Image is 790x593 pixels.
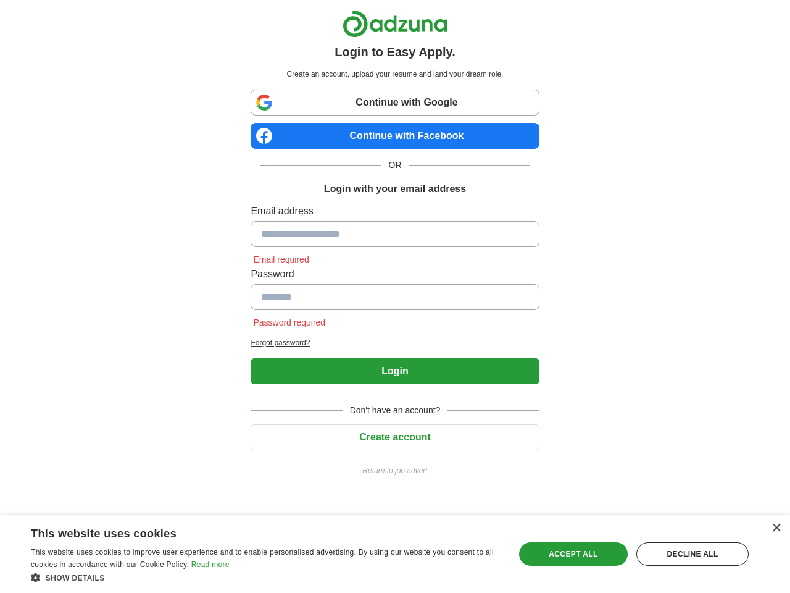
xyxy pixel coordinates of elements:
div: This website uses cookies [31,523,470,541]
h1: Login with your email address [324,182,466,196]
p: Create an account, upload your resume and land your dream role. [253,69,536,80]
span: This website uses cookies to improve user experience and to enable personalised advertising. By u... [31,548,494,569]
button: Create account [251,424,539,450]
a: Continue with Google [251,90,539,116]
div: Show details [31,571,501,584]
div: Close [771,524,781,533]
span: OR [381,159,409,172]
span: Email required [251,254,311,264]
img: Adzuna logo [343,10,447,38]
h1: Login to Easy Apply. [335,43,455,61]
span: Password required [251,318,328,327]
a: Read more, opens a new window [191,560,230,569]
a: Create account [251,432,539,442]
a: Forgot password? [251,337,539,348]
div: Decline all [636,542,749,566]
div: Accept all [519,542,628,566]
label: Password [251,267,539,282]
button: Login [251,358,539,384]
span: Don't have an account? [343,404,448,417]
span: Show details [46,574,105,582]
a: Continue with Facebook [251,123,539,149]
a: Return to job advert [251,465,539,476]
label: Email address [251,204,539,219]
